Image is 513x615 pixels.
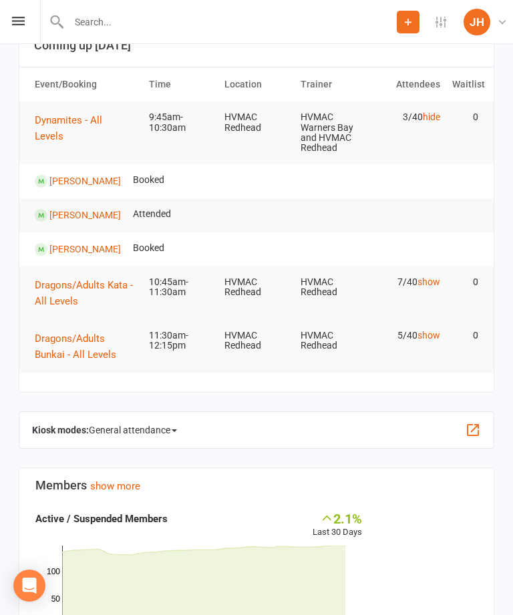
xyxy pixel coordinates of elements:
td: 0 [446,266,484,298]
th: Trainer [295,67,371,101]
td: HVMAC Redhead [295,266,371,309]
td: 0 [446,320,484,351]
td: 10:45am-11:30am [143,266,219,309]
td: 11:30am-12:15pm [143,320,219,362]
td: HVMAC Redhead [295,320,371,362]
span: Dragons/Adults Bunkai - All Levels [35,333,116,361]
td: 7/40 [370,266,446,298]
div: Open Intercom Messenger [13,570,45,602]
td: HVMAC Redhead [218,101,295,144]
th: Attendees [370,67,446,101]
div: JH [464,9,490,35]
td: 5/40 [370,320,446,351]
h3: Members [35,479,478,492]
a: show more [90,480,140,492]
div: 2.1% [313,511,362,526]
td: HVMAC Warners Bay and HVMAC Redhead [295,101,371,164]
td: 3/40 [370,101,446,133]
button: Dragons/Adults Bunkai - All Levels [35,331,137,363]
strong: Active / Suspended Members [35,513,168,525]
th: Time [143,67,219,101]
button: Dynamites - All Levels [35,112,137,144]
button: Dragons/Adults Kata - All Levels [35,277,137,309]
td: HVMAC Redhead [218,320,295,362]
strong: Kiosk modes: [32,425,89,435]
span: Dragons/Adults Kata - All Levels [35,279,133,307]
th: Event/Booking [29,67,143,101]
div: Last 30 Days [313,511,362,540]
span: Dynamites - All Levels [35,114,102,142]
a: show [417,330,440,341]
input: Search... [65,13,397,31]
span: General attendance [89,419,177,441]
td: 9:45am-10:30am [143,101,219,144]
td: Booked [127,164,170,196]
td: HVMAC Redhead [218,266,295,309]
th: Waitlist [446,67,484,101]
h3: Coming up [DATE] [34,39,479,52]
td: Attended [127,198,177,230]
td: Booked [127,232,170,264]
a: show [417,276,440,287]
a: hide [423,112,440,122]
a: [PERSON_NAME] [49,244,121,254]
th: Location [218,67,295,101]
a: [PERSON_NAME] [49,210,121,220]
a: [PERSON_NAME] [49,176,121,186]
td: 0 [446,101,484,133]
